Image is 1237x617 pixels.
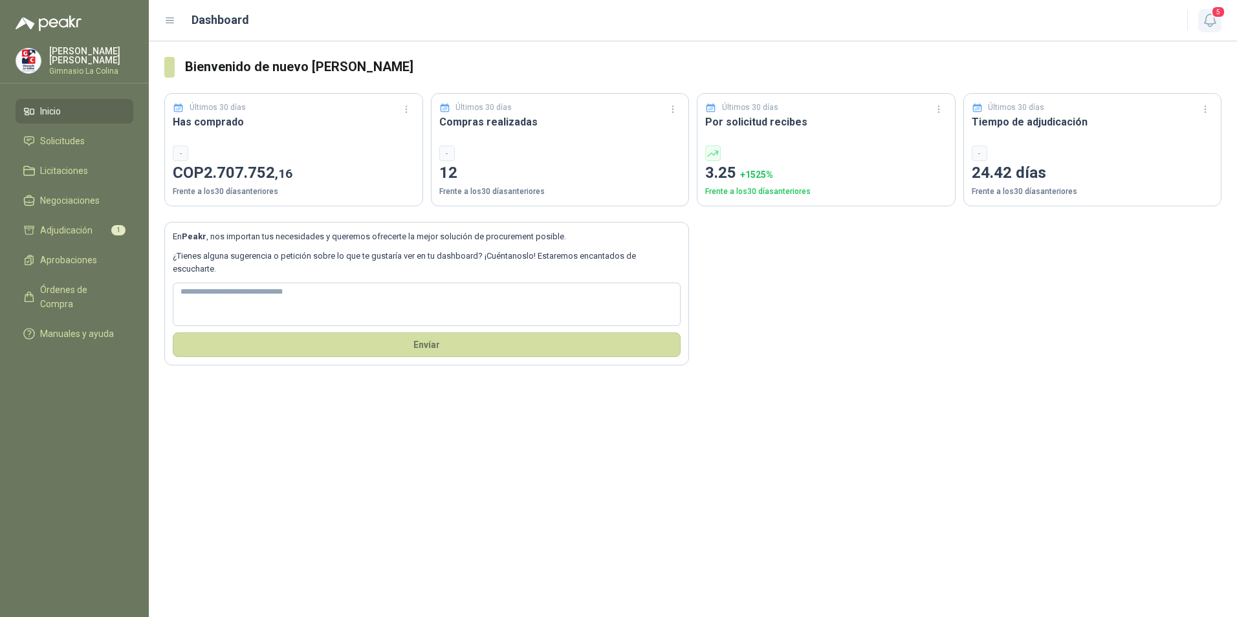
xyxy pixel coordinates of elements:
[439,146,455,161] div: -
[40,283,121,311] span: Órdenes de Compra
[40,223,93,237] span: Adjudicación
[740,169,773,180] span: + 1525 %
[185,57,1221,77] h3: Bienvenido de nuevo [PERSON_NAME]
[439,114,681,130] h3: Compras realizadas
[173,161,415,186] p: COP
[16,277,133,316] a: Órdenes de Compra
[988,102,1044,114] p: Últimos 30 días
[705,161,947,186] p: 3.25
[16,129,133,153] a: Solicitudes
[40,327,114,341] span: Manuales y ayuda
[722,102,778,114] p: Últimos 30 días
[16,321,133,346] a: Manuales y ayuda
[49,47,133,65] p: [PERSON_NAME] [PERSON_NAME]
[49,67,133,75] p: Gimnasio La Colina
[439,186,681,198] p: Frente a los 30 días anteriores
[182,232,206,241] b: Peakr
[16,49,41,73] img: Company Logo
[40,134,85,148] span: Solicitudes
[16,99,133,124] a: Inicio
[16,16,82,31] img: Logo peakr
[40,193,100,208] span: Negociaciones
[16,248,133,272] a: Aprobaciones
[972,161,1214,186] p: 24.42 días
[439,161,681,186] p: 12
[1211,6,1225,18] span: 5
[173,186,415,198] p: Frente a los 30 días anteriores
[455,102,512,114] p: Últimos 30 días
[972,146,987,161] div: -
[1198,9,1221,32] button: 5
[40,253,97,267] span: Aprobaciones
[16,218,133,243] a: Adjudicación1
[173,114,415,130] h3: Has comprado
[972,186,1214,198] p: Frente a los 30 días anteriores
[190,102,246,114] p: Últimos 30 días
[173,230,681,243] p: En , nos importan tus necesidades y queremos ofrecerte la mejor solución de procurement posible.
[192,11,249,29] h1: Dashboard
[16,188,133,213] a: Negociaciones
[40,164,88,178] span: Licitaciones
[173,146,188,161] div: -
[16,158,133,183] a: Licitaciones
[275,166,292,181] span: ,16
[40,104,61,118] span: Inicio
[705,186,947,198] p: Frente a los 30 días anteriores
[204,164,292,182] span: 2.707.752
[173,250,681,276] p: ¿Tienes alguna sugerencia o petición sobre lo que te gustaría ver en tu dashboard? ¡Cuéntanoslo! ...
[972,114,1214,130] h3: Tiempo de adjudicación
[111,225,126,235] span: 1
[173,332,681,357] button: Envíar
[705,114,947,130] h3: Por solicitud recibes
